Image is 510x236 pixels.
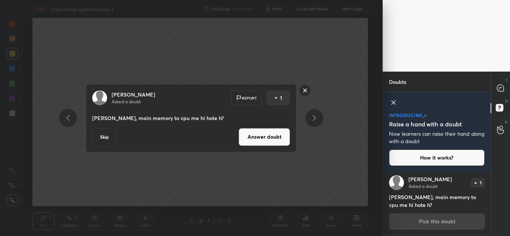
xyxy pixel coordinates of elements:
p: Asked a doubt [408,183,438,189]
p: introducing [389,113,423,117]
p: 1 [480,180,482,185]
div: grid [383,172,491,236]
button: Answer doubt [239,128,290,146]
button: Skip [92,128,116,146]
img: small-star.76a44327.svg [423,116,425,119]
p: [PERSON_NAME], main memory to cpu me hi hote h? [92,114,290,122]
p: Doubts [383,72,412,92]
button: How it works? [389,150,485,166]
p: [PERSON_NAME] [112,91,155,97]
p: [PERSON_NAME] [408,176,452,182]
img: default.png [389,175,404,190]
p: 1 [280,94,282,101]
p: G [505,119,508,125]
p: Now learners can raise their hand along with a doubt [389,130,485,145]
img: large-star.026637fe.svg [424,114,427,117]
p: D [505,98,508,104]
h4: [PERSON_NAME], main memory to cpu me hi hote h? [389,193,485,209]
div: Report [231,90,262,105]
img: default.png [92,90,107,105]
p: Asked a doubt [112,98,141,104]
h5: Raise a hand with a doubt [389,120,462,129]
p: T [506,78,508,83]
